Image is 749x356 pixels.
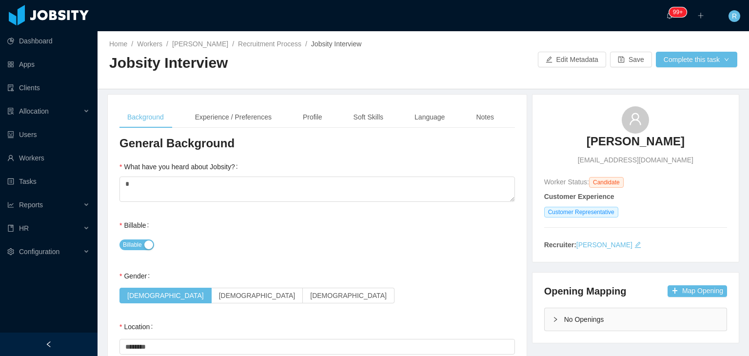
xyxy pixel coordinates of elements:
[172,40,228,48] a: [PERSON_NAME]
[545,308,727,331] div: icon: rightNo Openings
[7,225,14,232] i: icon: book
[137,40,162,48] a: Workers
[119,106,172,128] div: Background
[295,106,330,128] div: Profile
[219,292,296,299] span: [DEMOGRAPHIC_DATA]
[576,241,632,249] a: [PERSON_NAME]
[544,178,589,186] span: Worker Status:
[109,53,423,73] h2: Jobsity Interview
[7,201,14,208] i: icon: line-chart
[656,52,737,67] button: Complete this taskicon: down
[544,193,614,200] strong: Customer Experience
[732,10,737,22] span: R
[109,40,127,48] a: Home
[123,240,142,250] span: Billable
[544,241,576,249] strong: Recruiter:
[629,112,642,126] i: icon: user
[7,31,90,51] a: icon: pie-chartDashboard
[544,207,618,218] span: Customer Representative
[666,12,673,19] i: icon: bell
[310,292,387,299] span: [DEMOGRAPHIC_DATA]
[19,201,43,209] span: Reports
[7,148,90,168] a: icon: userWorkers
[7,172,90,191] a: icon: profileTasks
[7,78,90,98] a: icon: auditClients
[19,224,29,232] span: HR
[346,106,391,128] div: Soft Skills
[7,108,14,115] i: icon: solution
[119,239,154,250] button: Billable
[166,40,168,48] span: /
[19,248,59,256] span: Configuration
[468,106,502,128] div: Notes
[669,7,687,17] sup: 225
[127,292,204,299] span: [DEMOGRAPHIC_DATA]
[238,40,301,48] a: Recruitment Process
[305,40,307,48] span: /
[119,272,154,280] label: Gender
[119,323,157,331] label: Location
[19,107,49,115] span: Allocation
[587,134,685,155] a: [PERSON_NAME]
[587,134,685,149] h3: [PERSON_NAME]
[610,52,652,67] button: icon: saveSave
[7,55,90,74] a: icon: appstoreApps
[311,40,361,48] span: Jobsity Interview
[119,163,242,171] label: What have you heard about Jobsity?
[119,221,153,229] label: Billable
[131,40,133,48] span: /
[232,40,234,48] span: /
[634,241,641,248] i: icon: edit
[589,177,624,188] span: Candidate
[187,106,279,128] div: Experience / Preferences
[7,248,14,255] i: icon: setting
[119,177,515,202] textarea: To enrich screen reader interactions, please activate Accessibility in Grammarly extension settings
[668,285,727,297] button: icon: plusMap Opening
[578,155,693,165] span: [EMAIL_ADDRESS][DOMAIN_NAME]
[407,106,453,128] div: Language
[552,316,558,322] i: icon: right
[538,52,606,67] button: icon: editEdit Metadata
[544,284,627,298] h4: Opening Mapping
[697,12,704,19] i: icon: plus
[7,125,90,144] a: icon: robotUsers
[119,136,515,151] h3: General Background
